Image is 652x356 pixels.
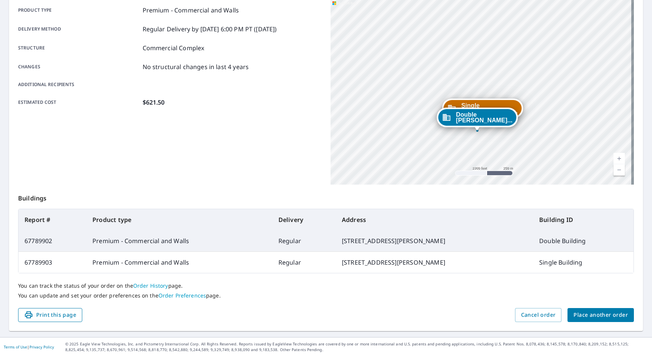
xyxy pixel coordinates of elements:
p: Structure [18,43,140,52]
p: Delivery method [18,25,140,34]
th: Product type [86,209,272,230]
span: Double [PERSON_NAME]... [456,112,512,123]
div: Dropped pin, building Double Building, Commercial property, 4301 Koehler Dr Morgantown, WV 26508 [437,108,518,131]
button: Place another order [567,308,634,322]
p: Changes [18,62,140,71]
th: Report # [18,209,86,230]
th: Address [336,209,533,230]
div: Dropped pin, building Single Building, Commercial property, 15203 Koehler Dr Morgantown, WV 26508 [442,99,523,122]
td: Premium - Commercial and Walls [86,252,272,273]
span: Single [PERSON_NAME]... [461,103,518,114]
p: Estimated cost [18,98,140,107]
p: You can update and set your order preferences on the page. [18,292,634,299]
td: Single Building [533,252,634,273]
p: © 2025 Eagle View Technologies, Inc. and Pictometry International Corp. All Rights Reserved. Repo... [65,341,648,353]
a: Privacy Policy [29,344,54,350]
p: $621.50 [143,98,165,107]
p: Product type [18,6,140,15]
td: [STREET_ADDRESS][PERSON_NAME] [336,230,533,252]
span: Place another order [574,310,628,320]
span: Print this page [24,310,76,320]
p: Additional recipients [18,81,140,88]
p: You can track the status of your order on the page. [18,282,634,289]
td: 67789903 [18,252,86,273]
td: [STREET_ADDRESS][PERSON_NAME] [336,252,533,273]
th: Delivery [272,209,336,230]
span: Cancel order [521,310,556,320]
p: Regular Delivery by [DATE] 6:00 PM PT ([DATE]) [143,25,277,34]
a: Current Level 15, Zoom Out [614,164,625,176]
p: No structural changes in last 4 years [143,62,249,71]
a: Current Level 15, Zoom In [614,153,625,164]
a: Order History [133,282,168,289]
td: Double Building [533,230,634,252]
td: Regular [272,252,336,273]
td: 67789902 [18,230,86,252]
p: Commercial Complex [143,43,205,52]
td: Regular [272,230,336,252]
button: Cancel order [515,308,562,322]
th: Building ID [533,209,634,230]
td: Premium - Commercial and Walls [86,230,272,252]
a: Terms of Use [4,344,27,350]
p: Buildings [18,185,634,209]
p: | [4,345,54,349]
p: Premium - Commercial and Walls [143,6,239,15]
a: Order Preferences [158,292,206,299]
button: Print this page [18,308,82,322]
